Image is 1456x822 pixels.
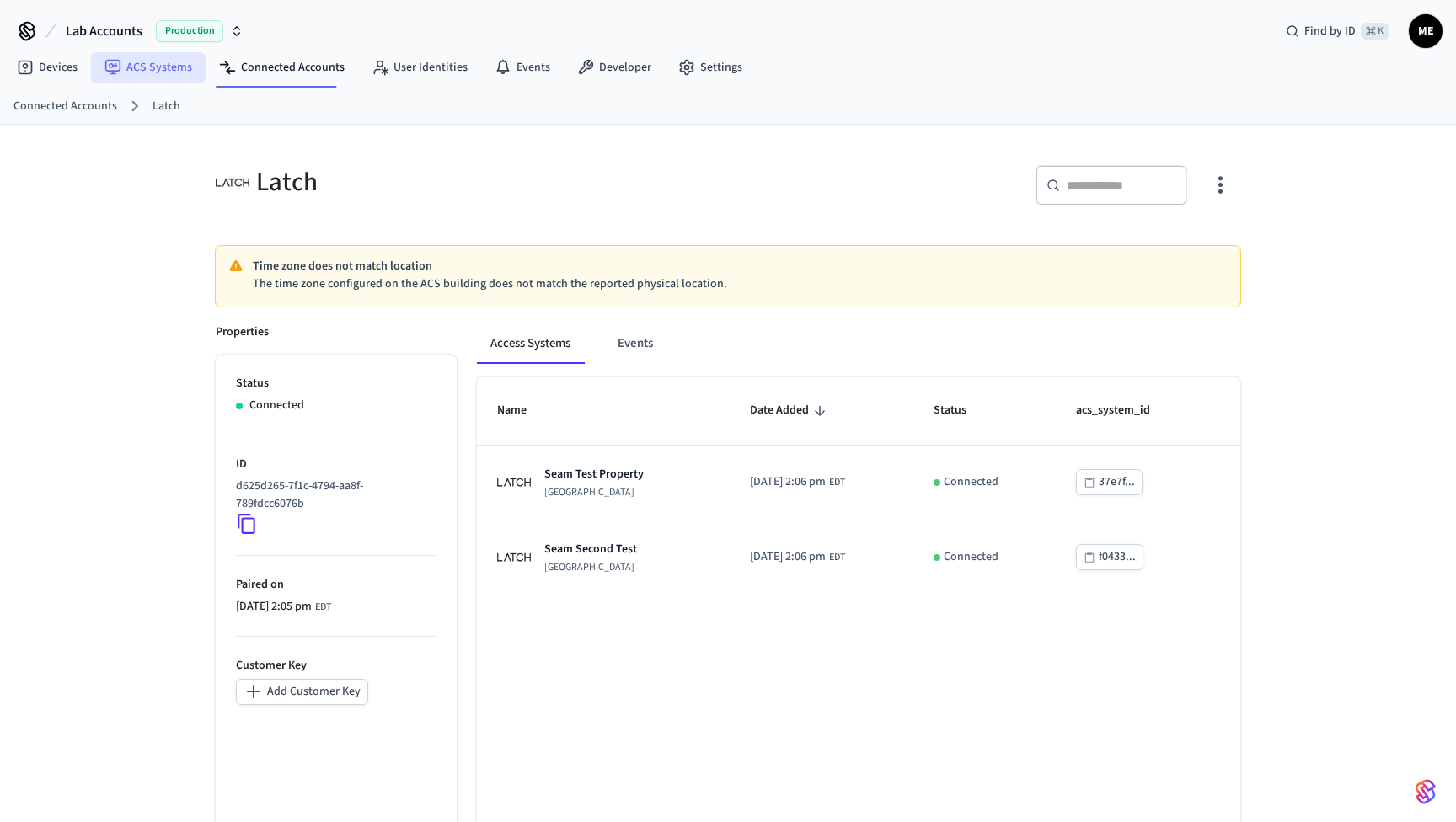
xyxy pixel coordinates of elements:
p: [GEOGRAPHIC_DATA] [544,561,637,574]
button: 37e7f... [1076,469,1143,495]
p: The time zone configured on the ACS building does not match the reported physical location. [253,275,1227,293]
p: Seam Test Property [544,466,644,483]
button: ME [1409,14,1443,48]
span: Date Added [750,398,831,424]
a: Settings [665,52,756,83]
button: f0433... [1076,544,1143,570]
div: Find by ID⌘ K [1272,16,1402,46]
p: [GEOGRAPHIC_DATA] [544,486,644,499]
p: Status [236,375,436,392]
div: America/New_York [236,598,331,616]
span: Name [497,398,549,424]
p: Connected [249,397,304,414]
div: America/New_York [750,473,845,491]
p: Connected [944,548,998,566]
a: User Identities [358,52,481,83]
table: sticky table [477,377,1240,595]
div: 37e7f... [1099,472,1135,493]
button: Events [604,323,666,364]
span: EDT [829,550,845,565]
span: Lab Accounts [66,21,142,41]
span: ME [1410,16,1441,46]
span: Status [934,398,988,424]
button: Access Systems [477,323,584,364]
img: Latch Building [216,165,249,200]
p: d625d265-7f1c-4794-aa8f-789fdcc6076b [236,478,430,513]
span: acs_system_id [1076,398,1172,424]
span: ⌘ K [1361,23,1389,40]
button: Add Customer Key [236,679,368,705]
a: Connected Accounts [13,98,117,115]
span: Production [156,20,223,42]
a: Devices [3,52,91,83]
span: EDT [315,600,331,615]
span: [DATE] 2:06 pm [750,548,826,566]
a: Latch [153,98,180,115]
span: EDT [829,475,845,490]
p: Connected [944,473,998,491]
a: Events [481,52,564,83]
div: f0433... [1099,547,1136,568]
div: connected account tabs [477,323,1240,364]
a: ACS Systems [91,52,206,83]
p: Paired on [236,576,436,594]
img: Latch Building Logo [497,466,531,499]
div: Latch [216,165,718,200]
span: [DATE] 2:06 pm [750,473,826,491]
span: Find by ID [1304,23,1356,40]
p: ID [236,456,436,473]
img: Latch Building Logo [497,541,531,574]
div: America/New_York [750,548,845,566]
p: Time zone does not match location [253,258,1227,275]
a: Developer [564,52,665,83]
span: [DATE] 2:05 pm [236,598,312,616]
p: Customer Key [236,657,436,675]
a: Connected Accounts [206,52,358,83]
p: Properties [216,323,269,341]
p: Seam Second Test [544,541,637,558]
img: SeamLogoGradient.69752ec5.svg [1416,778,1436,805]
